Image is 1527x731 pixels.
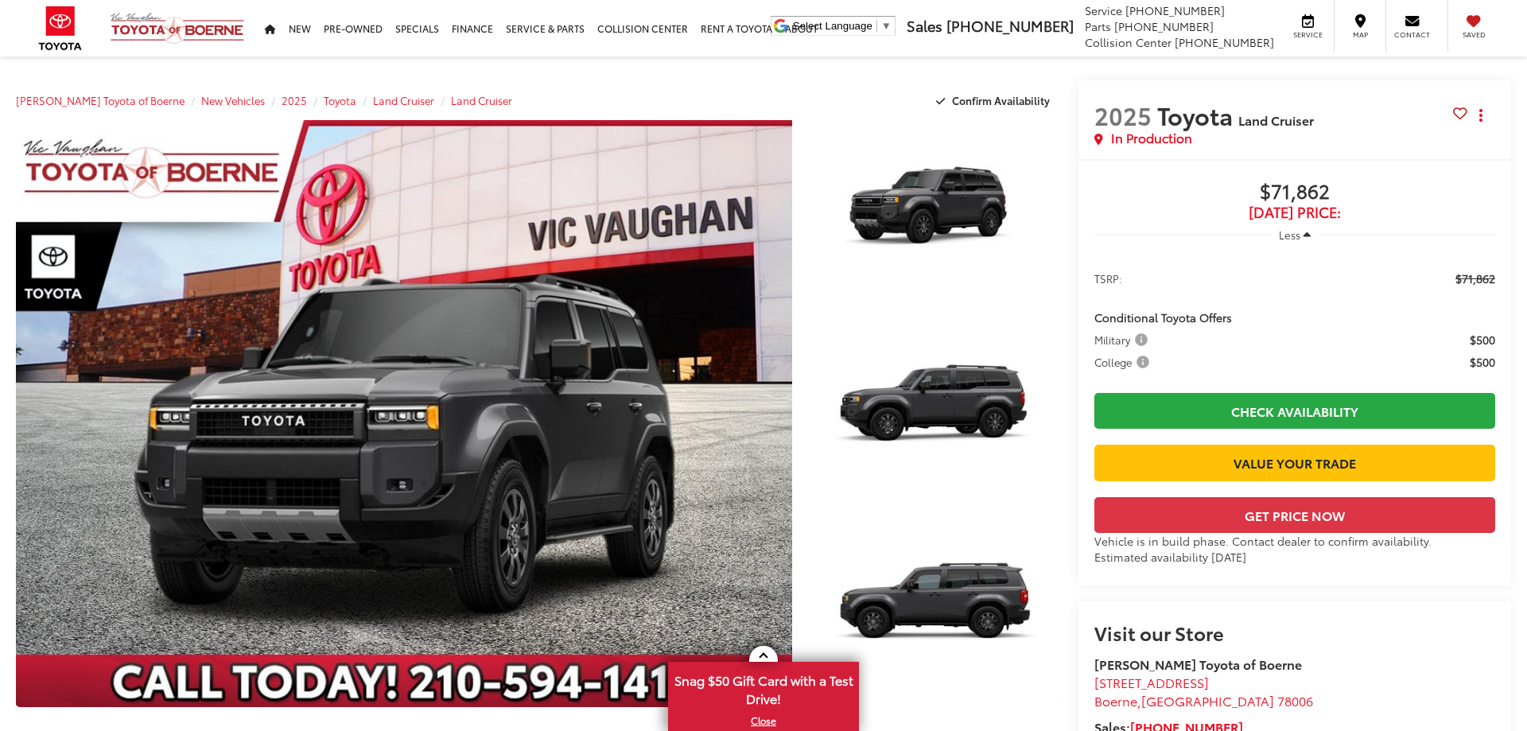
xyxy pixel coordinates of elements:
img: Vic Vaughan Toyota of Boerne [110,12,245,45]
img: 2025 Toyota Land Cruiser Land Cruiser [8,117,799,710]
a: Check Availability [1094,393,1495,429]
span: , [1094,691,1313,710]
button: Actions [1467,101,1495,129]
a: Select Language​ [793,20,892,32]
img: 2025 Toyota Land Cruiser Land Cruiser [806,118,1065,312]
a: [PERSON_NAME] Toyota of Boerne [16,93,185,107]
span: Contact [1394,29,1430,40]
span: Map [1342,29,1377,40]
span: Collision Center [1085,34,1171,50]
img: 2025 Toyota Land Cruiser Land Cruiser [806,317,1065,511]
span: Conditional Toyota Offers [1094,309,1232,325]
span: [PHONE_NUMBER] [946,15,1074,36]
span: [PHONE_NUMBER] [1125,2,1225,18]
span: Boerne [1094,691,1137,710]
a: Land Cruiser [451,93,512,107]
button: Confirm Availability [927,87,1063,115]
span: [GEOGRAPHIC_DATA] [1141,691,1274,710]
span: ​ [876,20,877,32]
span: Service [1085,2,1122,18]
a: Toyota [324,93,356,107]
div: Vehicle is in build phase. Contact dealer to confirm availability. Estimated availability [DATE] [1094,533,1495,565]
span: $71,862 [1455,270,1495,286]
strong: [PERSON_NAME] Toyota of Boerne [1094,655,1302,673]
span: [STREET_ADDRESS] [1094,673,1209,691]
span: Service [1290,29,1326,40]
button: Get Price Now [1094,497,1495,533]
span: 78006 [1277,691,1313,710]
span: College [1094,354,1152,370]
span: Saved [1456,29,1491,40]
span: Select Language [793,20,872,32]
a: Expand Photo 2 [810,319,1063,509]
a: Land Cruiser [373,93,434,107]
span: $500 [1470,332,1495,348]
span: [PHONE_NUMBER] [1114,18,1214,34]
img: 2025 Toyota Land Cruiser Land Cruiser [806,515,1065,710]
button: Less [1271,220,1319,249]
a: Expand Photo 3 [810,518,1063,708]
span: Toyota [1157,98,1238,132]
a: 2025 [282,93,307,107]
span: Military [1094,332,1151,348]
button: College [1094,354,1155,370]
span: TSRP: [1094,270,1122,286]
a: Value Your Trade [1094,445,1495,480]
a: Expand Photo 1 [810,120,1063,310]
span: [PHONE_NUMBER] [1175,34,1274,50]
span: 2025 [1094,98,1152,132]
span: Less [1279,227,1300,242]
span: [DATE] Price: [1094,204,1495,220]
a: Expand Photo 0 [16,120,792,707]
span: $71,862 [1094,181,1495,204]
span: $500 [1470,354,1495,370]
span: Sales [907,15,942,36]
span: In Production [1111,129,1192,147]
button: Military [1094,332,1153,348]
a: New Vehicles [201,93,265,107]
span: Confirm Availability [952,93,1050,107]
span: Land Cruiser [1238,111,1314,129]
span: dropdown dots [1479,109,1482,122]
span: Snag $50 Gift Card with a Test Drive! [670,663,857,712]
a: [STREET_ADDRESS] Boerne,[GEOGRAPHIC_DATA] 78006 [1094,673,1313,710]
span: Parts [1085,18,1111,34]
span: ▼ [881,20,892,32]
h2: Visit our Store [1094,622,1495,643]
